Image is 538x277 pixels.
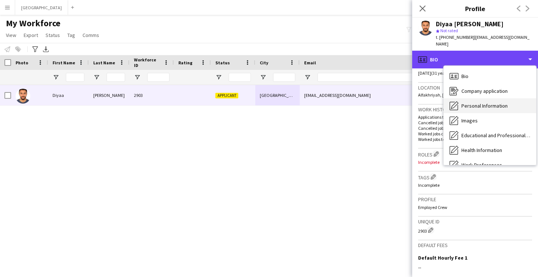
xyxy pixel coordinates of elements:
[418,159,532,165] p: Incomplete
[48,85,89,105] div: Diyaa
[418,173,532,181] h3: Tags
[418,106,532,113] h3: Work history
[444,158,536,172] div: Work Preferences
[418,226,532,234] div: 2903
[93,60,115,65] span: Last Name
[436,21,504,27] div: Diyaa [PERSON_NAME]
[412,51,538,68] div: Bio
[66,73,84,82] input: First Name Filter Input
[317,73,443,82] input: Email Filter Input
[83,32,99,38] span: Comms
[461,73,468,80] span: Bio
[147,73,169,82] input: Workforce ID Filter Input
[41,45,50,54] app-action-btn: Export XLSX
[273,73,295,82] input: City Filter Input
[440,28,458,33] span: Not rated
[461,117,478,124] span: Images
[260,74,266,81] button: Open Filter Menu
[21,30,41,40] a: Export
[418,84,532,91] h3: Location
[67,32,75,38] span: Tag
[130,85,174,105] div: 2903
[418,205,532,210] p: Employed Crew
[93,74,100,81] button: Open Filter Menu
[215,60,230,65] span: Status
[418,120,532,125] p: Cancelled jobs count: 0
[304,74,311,81] button: Open Filter Menu
[89,85,130,105] div: [PERSON_NAME]
[24,32,38,38] span: Export
[444,143,536,158] div: Health Information
[461,102,508,109] span: Personal Information
[3,30,19,40] a: View
[215,93,238,98] span: Applicant
[412,4,538,13] h3: Profile
[461,132,530,139] span: Educational and Professional Background
[418,150,532,158] h3: Roles
[418,182,532,188] p: Incomplete
[418,125,532,131] p: Cancelled jobs total count: 0
[436,34,529,47] span: | [EMAIL_ADDRESS][DOMAIN_NAME]
[418,92,496,98] span: Alfakhriyah, [GEOGRAPHIC_DATA], 12737
[107,73,125,82] input: Last Name Filter Input
[134,74,141,81] button: Open Filter Menu
[43,30,63,40] a: Status
[444,98,536,113] div: Personal Information
[444,84,536,98] div: Company application
[444,69,536,84] div: Bio
[444,128,536,143] div: Educational and Professional Background
[418,254,467,261] h3: Default Hourly Fee 1
[31,45,40,54] app-action-btn: Advanced filters
[80,30,102,40] a: Comms
[64,30,78,40] a: Tag
[134,57,161,68] span: Workforce ID
[418,70,450,76] span: [DATE] (31 years)
[260,60,268,65] span: City
[418,196,532,203] h3: Profile
[53,60,75,65] span: First Name
[304,60,316,65] span: Email
[444,113,536,128] div: Images
[418,264,532,271] div: --
[16,60,28,65] span: Photo
[255,85,300,105] div: [GEOGRAPHIC_DATA]
[418,242,532,249] h3: Default fees
[229,73,251,82] input: Status Filter Input
[418,114,532,120] p: Applications total count: 0
[16,89,30,104] img: Diyaa Emad
[46,32,60,38] span: Status
[6,32,16,38] span: View
[436,34,474,40] span: t. [PHONE_NUMBER]
[215,74,222,81] button: Open Filter Menu
[418,131,532,136] p: Worked jobs count: 0
[300,85,448,105] div: [EMAIL_ADDRESS][DOMAIN_NAME]
[461,88,508,94] span: Company application
[418,218,532,225] h3: Unique ID
[461,162,502,168] span: Work Preferences
[178,60,192,65] span: Rating
[461,147,502,153] span: Health Information
[418,136,532,142] p: Worked jobs total count: 0
[6,18,60,29] span: My Workforce
[15,0,68,15] button: [GEOGRAPHIC_DATA]
[53,74,59,81] button: Open Filter Menu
